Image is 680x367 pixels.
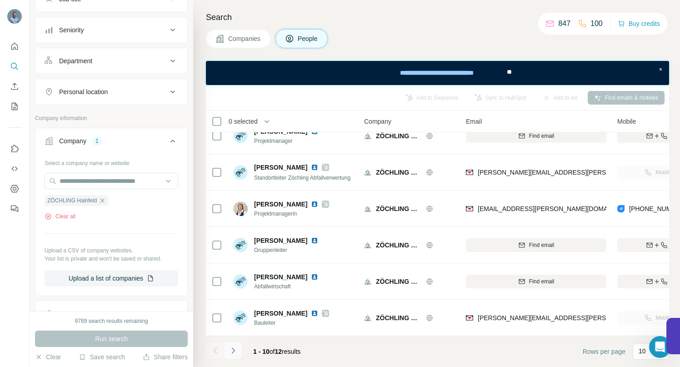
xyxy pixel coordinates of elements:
img: Logo of ZÖCHLING Hainfeld [364,314,371,322]
div: Company [59,136,86,146]
span: Rows per page [583,347,625,356]
img: LinkedIn logo [311,273,318,281]
span: Standortleiter Zöchling Abfallverwertung [254,175,350,181]
button: Clear [35,352,61,362]
div: 1 [92,137,102,145]
span: ZÖCHLING Hainfeld [376,241,421,250]
span: Companies [228,34,261,43]
span: ZÖCHLING Hainfeld [376,313,421,322]
button: Dashboard [7,181,22,197]
span: ZÖCHLING Hainfeld [376,131,421,141]
img: LinkedIn logo [311,310,318,317]
span: [PERSON_NAME] [254,309,307,318]
span: results [253,348,300,355]
iframe: Banner [206,61,669,85]
img: Avatar [233,201,248,216]
div: Select a company name or website [45,156,178,167]
button: Save search [79,352,125,362]
p: 100 [590,18,603,29]
button: Search [7,58,22,75]
p: 847 [558,18,570,29]
img: Avatar [7,9,22,24]
span: Projektmanager [254,137,322,145]
span: Email [466,117,482,126]
span: Mobile [617,117,636,126]
h4: Search [206,11,669,24]
button: Seniority [35,19,187,41]
button: Use Surfe on LinkedIn [7,141,22,157]
img: provider findymail logo [466,313,473,322]
img: Avatar [233,165,248,180]
button: Upload a list of companies [45,270,178,287]
button: Clear all [45,212,75,221]
img: Avatar [233,274,248,289]
img: LinkedIn logo [311,237,318,244]
img: Avatar [233,238,248,252]
span: [PERSON_NAME] [254,200,307,209]
img: provider datagma logo [617,204,625,213]
div: Personal location [59,87,108,96]
span: Company [364,117,391,126]
img: Logo of ZÖCHLING Hainfeld [364,278,371,285]
p: Upload a CSV of company websites. [45,246,178,255]
img: Logo of ZÖCHLING Hainfeld [364,132,371,140]
span: Gruppenleiter [254,246,322,254]
span: People [298,34,319,43]
p: 10 [639,347,646,356]
span: Abfallwirtschaft [254,282,322,291]
iframe: Intercom live chat [649,336,671,358]
button: Navigate to next page [224,342,242,360]
button: Buy credits [618,17,660,30]
span: 0 selected [229,117,258,126]
span: of [270,348,275,355]
div: Department [59,56,92,65]
button: Personal location [35,81,187,103]
span: [EMAIL_ADDRESS][PERSON_NAME][DOMAIN_NAME] [478,205,638,212]
span: ZÖCHLING Hainfeld [376,204,421,213]
span: Find email [529,132,554,140]
img: Logo of ZÖCHLING Hainfeld [364,241,371,249]
img: LinkedIn logo [311,164,318,171]
button: Enrich CSV [7,78,22,95]
span: Projektmanagerin [254,210,329,218]
span: Find email [529,277,554,286]
span: 1 - 10 [253,348,270,355]
span: ZÖCHLING Hainfeld [376,277,421,286]
span: [PERSON_NAME] [254,273,307,281]
img: Logo of ZÖCHLING Hainfeld [364,169,371,176]
span: Find email [529,241,554,249]
span: Bauleiter [254,319,329,327]
button: Department [35,50,187,72]
button: Use Surfe API [7,161,22,177]
img: LinkedIn logo [311,201,318,208]
span: [PERSON_NAME] [254,163,307,172]
button: Quick start [7,38,22,55]
img: Logo of ZÖCHLING Hainfeld [364,205,371,212]
button: Feedback [7,201,22,217]
button: Find email [466,275,606,288]
button: Find email [466,129,606,143]
img: Avatar [233,129,248,143]
button: Industry [35,303,187,325]
span: [PERSON_NAME] [254,236,307,245]
div: Industry [59,309,82,318]
img: Avatar [233,311,248,325]
div: 9789 search results remaining [75,317,148,325]
p: Company information [35,114,188,122]
img: provider findymail logo [466,204,473,213]
span: ZÖCHLING Hainfeld [376,168,421,177]
button: Share filters [143,352,188,362]
div: Seniority [59,25,84,35]
button: My lists [7,98,22,115]
p: Your list is private and won't be saved or shared. [45,255,178,263]
span: ZÖCHLING Hainfeld [47,196,97,205]
button: Find email [466,238,606,252]
button: Company1 [35,130,187,156]
span: 12 [275,348,282,355]
img: provider findymail logo [466,168,473,177]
